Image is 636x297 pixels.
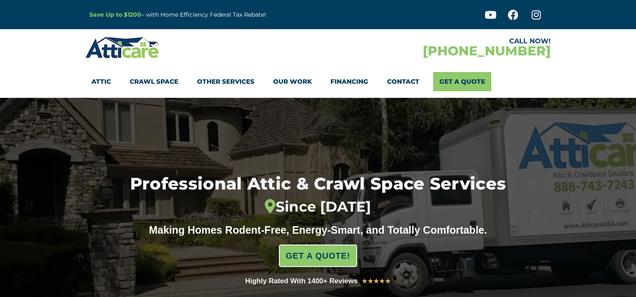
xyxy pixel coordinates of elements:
i: ★ [385,276,391,287]
div: Highly Rated With 1400+ Reviews [245,275,358,287]
div: Making Homes Rodent-Free, Energy-Smart, and Totally Comfortable. [133,224,503,236]
a: GET A QUOTE! [279,245,357,267]
i: ★ [379,276,385,287]
nav: Menu [91,72,545,91]
a: Crawl Space [130,72,178,91]
a: Financing [330,72,368,91]
i: ★ [373,276,379,287]
i: ★ [367,276,373,287]
div: 5/5 [362,276,391,287]
span: GET A QUOTE! [286,247,350,264]
a: Our Work [273,72,312,91]
i: ★ [362,276,367,287]
a: Save Up to $1200 [89,11,141,18]
a: Get A Quote [433,72,491,91]
a: Contact [387,72,419,91]
a: Other Services [197,72,254,91]
h1: Professional Attic & Crawl Space Services [91,175,545,215]
div: Since [DATE] [91,198,545,215]
p: – with Home Efficiency Federal Tax Rebate! [89,10,359,20]
a: Attic [91,72,111,91]
div: CALL NOW! [318,38,551,45]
